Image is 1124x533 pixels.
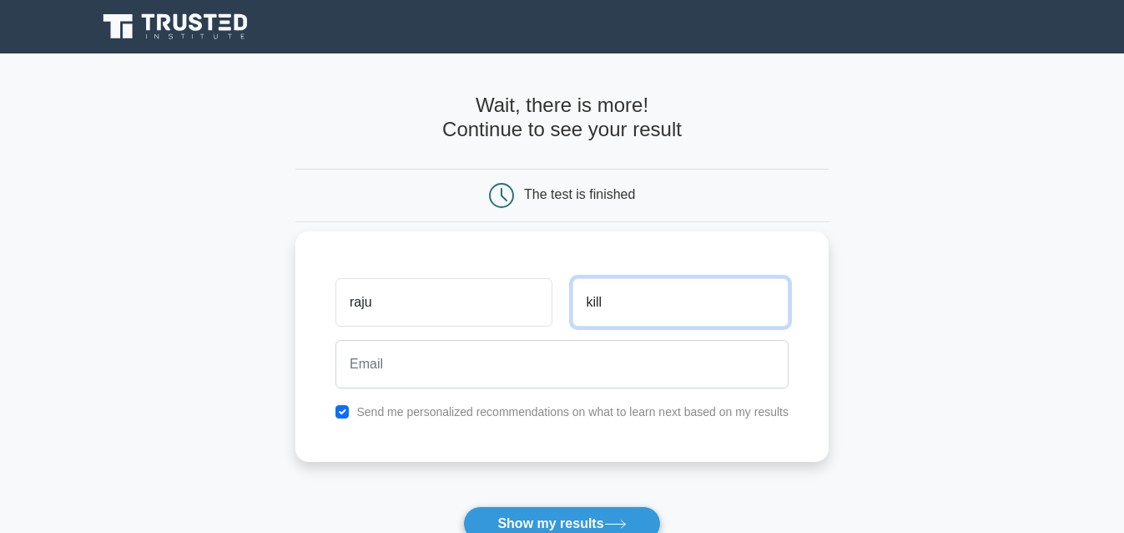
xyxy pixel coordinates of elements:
[295,94,829,142] h4: Wait, there is more! Continue to see your result
[356,405,789,419] label: Send me personalized recommendations on what to learn next based on my results
[335,278,552,327] input: First name
[335,340,789,388] input: Email
[572,278,789,327] input: Last name
[524,187,635,201] div: The test is finished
